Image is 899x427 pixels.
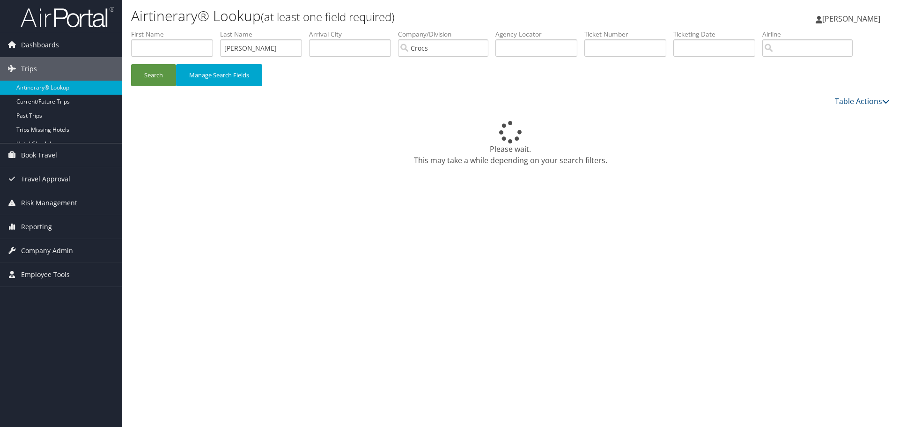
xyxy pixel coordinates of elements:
[21,33,59,57] span: Dashboards
[495,30,584,39] label: Agency Locator
[398,30,495,39] label: Company/Division
[176,64,262,86] button: Manage Search Fields
[816,5,890,33] a: [PERSON_NAME]
[584,30,673,39] label: Ticket Number
[822,14,880,24] span: [PERSON_NAME]
[309,30,398,39] label: Arrival City
[131,121,890,166] div: Please wait. This may take a while depending on your search filters.
[21,239,73,262] span: Company Admin
[261,9,395,24] small: (at least one field required)
[131,30,220,39] label: First Name
[131,64,176,86] button: Search
[21,191,77,215] span: Risk Management
[762,30,860,39] label: Airline
[835,96,890,106] a: Table Actions
[673,30,762,39] label: Ticketing Date
[131,6,637,26] h1: Airtinerary® Lookup
[220,30,309,39] label: Last Name
[21,263,70,286] span: Employee Tools
[21,6,114,28] img: airportal-logo.png
[21,57,37,81] span: Trips
[21,215,52,239] span: Reporting
[21,167,70,191] span: Travel Approval
[21,143,57,167] span: Book Travel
